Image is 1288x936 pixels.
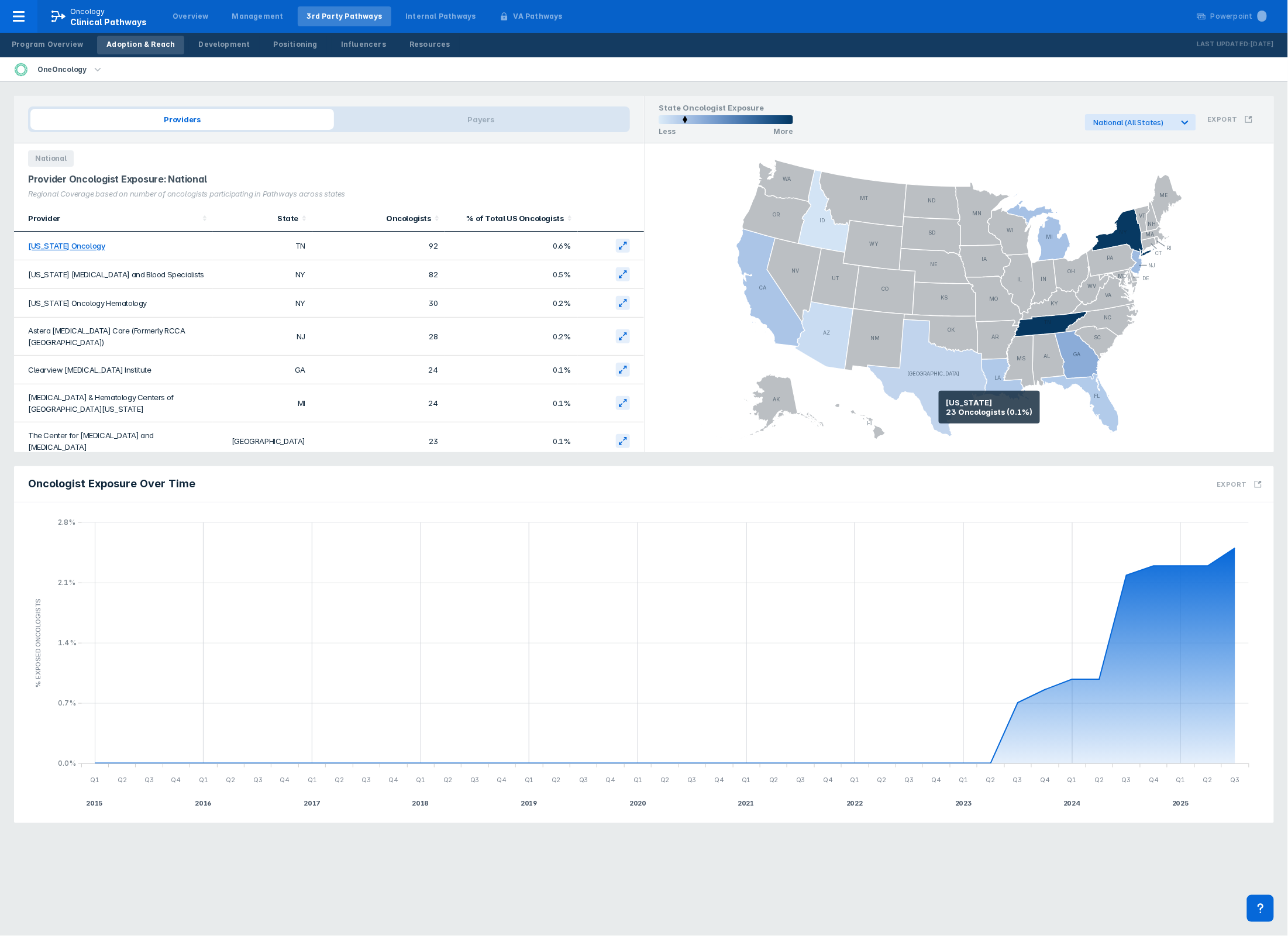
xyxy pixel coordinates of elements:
tspan: Q2 [226,776,235,784]
tspan: Q3 [144,776,154,784]
tspan: Q3 [361,776,371,784]
tspan: Q2 [660,776,670,784]
td: 0.1% [445,422,578,460]
div: National (All States) [1094,118,1173,127]
text: 0.7% [58,698,76,707]
tspan: Q1 [633,776,643,784]
td: [GEOGRAPHIC_DATA] [213,422,312,460]
a: 3rd Party Pathways [298,6,392,26]
tspan: Q4 [280,776,290,784]
td: NY [213,289,312,318]
div: Provider Oncologist Exposure: National [28,174,630,185]
a: Internal Pathways [396,6,485,26]
div: Internal Pathways [405,11,476,22]
span: Payers [334,109,628,130]
p: Less [659,127,676,136]
td: 0.2% [445,318,578,356]
span: Providers [30,109,334,130]
tspan: Q3 [796,776,805,784]
tspan: Q1 [416,776,425,784]
a: Development [189,36,259,54]
text: 2.1% [58,578,75,587]
text: 2023 [955,799,972,807]
tspan: Q4 [823,776,833,784]
text: 0.0% [58,759,76,768]
tspan: Q1 [959,776,969,784]
tspan: Q4 [497,776,507,784]
td: 82 [312,260,445,289]
tspan: Q2 [986,776,996,784]
button: Export [1201,108,1260,130]
tspan: Q3 [470,776,480,784]
tspan: Q1 [1067,776,1077,784]
div: State [220,214,298,223]
tspan: Q3 [1231,776,1240,784]
tspan: Q3 [1013,776,1022,784]
td: NY [213,260,312,289]
tspan: Q4 [714,776,724,784]
tspan: Q4 [1149,776,1159,784]
a: Adoption & Reach [97,36,184,54]
td: 24 [312,356,445,384]
tspan: Q2 [443,776,453,784]
td: GA [213,356,312,384]
div: % of Total US Oncologists [452,214,564,223]
p: Last Updated: [1197,39,1251,50]
div: Adoption & Reach [106,39,175,50]
text: 2018 [412,799,429,807]
span: National [28,150,74,167]
tspan: Q2 [877,776,887,784]
td: 0.2% [445,289,578,318]
td: 28 [312,318,445,356]
td: 23 [312,422,445,460]
td: [US_STATE] Oncology Hematology [14,289,213,318]
a: Overview [163,6,218,26]
td: Clearview [MEDICAL_DATA] Institute [14,356,213,384]
p: More [773,127,793,136]
div: VA Pathways [514,11,563,22]
tspan: Q4 [1040,776,1050,784]
text: 2017 [304,799,321,807]
div: Overview [173,11,209,22]
tspan: Q1 [199,776,208,784]
div: Resources [409,39,450,50]
tspan: Q1 [850,776,860,784]
tspan: Q2 [335,776,344,784]
text: 2.8% [58,518,75,526]
tspan: Q4 [171,776,181,784]
tspan: % EXPOSED ONCOLOGISTS [34,598,42,687]
a: Management [223,6,293,26]
tspan: Q1 [308,776,317,784]
p: Oncology [70,6,105,17]
div: Program Overview [12,39,83,50]
div: Management [232,11,284,22]
tspan: Q1 [1176,776,1186,784]
tspan: Q4 [388,776,398,784]
a: Influencers [332,36,395,54]
tspan: Q1 [742,776,751,784]
td: 92 [312,232,445,260]
tspan: Q1 [525,776,534,784]
td: NJ [213,318,312,356]
h3: Export [1217,480,1247,488]
img: oneoncology [14,63,28,77]
div: 3rd Party Pathways [307,11,383,22]
tspan: Q3 [1122,776,1131,784]
div: Powerpoint [1211,11,1267,22]
span: Oncologist Exposure Over Time [28,477,195,491]
text: 2021 [738,799,754,807]
text: 1.4% [58,638,77,647]
a: [US_STATE] Oncology [28,242,105,251]
g: area chart , with 1 area series, . Y-scale minimum value is 0 , maximum value is 0.028. X-scale w... [28,517,1261,809]
a: Resources [400,36,460,54]
td: Astera [MEDICAL_DATA] Care (Formerly RCCA [GEOGRAPHIC_DATA]) [14,318,213,356]
text: 2020 [629,799,646,807]
td: 24 [312,384,445,422]
text: 2015 [86,799,102,807]
div: Provider [28,214,199,223]
span: Clinical Pathways [70,17,147,27]
td: [US_STATE] [MEDICAL_DATA] and Blood Specialists [14,260,213,289]
div: Regional Coverage based on number of oncologists participating in Pathways across states [28,190,630,198]
tspan: Q4 [605,776,615,784]
tspan: Q3 [687,776,697,784]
